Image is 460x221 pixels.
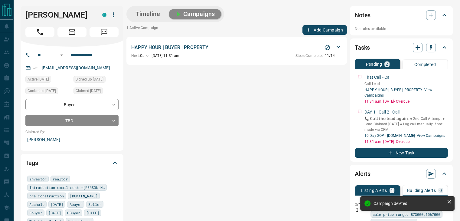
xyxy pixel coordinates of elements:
a: [EMAIL_ADDRESS][DOMAIN_NAME] [42,65,110,70]
span: Asshole [29,201,44,207]
div: Thu Aug 07 2025 [73,87,119,96]
span: Contacted [DATE] [28,88,56,94]
span: CBuyer [67,210,80,216]
p: 11:31 a.m. [DATE] - Overdue [364,139,448,144]
span: Active [DATE] [28,76,49,82]
span: Next: [131,54,140,58]
span: [DOMAIN_NAME] [70,193,98,199]
p: 11 / 14 [295,53,335,58]
span: Introduction email sent -[PERSON_NAME] [29,184,105,190]
span: Bbuyer [29,210,42,216]
p: 1 Active Campaign [126,25,158,35]
span: Steps Completed: [295,54,325,58]
span: realtor [53,176,68,182]
span: pre construction [29,193,64,199]
button: Add Campaign [302,25,347,35]
p: First Call - Call [364,74,391,81]
span: [DATE] [51,201,64,207]
span: Message [90,27,119,37]
p: Completed [414,62,436,67]
span: Abuyer [69,201,82,207]
button: New Task [355,148,448,158]
p: 11:31 a.m. [DATE] - Overdue [364,99,448,104]
p: 1 [391,188,393,193]
span: Signed up [DATE] [76,76,103,82]
div: Thu Aug 07 2025 [73,76,119,84]
h2: Notes [355,10,370,20]
p: Listing Alerts [361,188,387,193]
button: Timeline [129,9,166,19]
h1: [PERSON_NAME] [25,10,93,20]
div: Campaign deleted [374,201,444,206]
a: 10 Day SOP - [DOMAIN_NAME]- View Campaigns [364,134,445,138]
div: Tasks [355,40,448,55]
button: Stop Campaign [323,43,332,52]
span: Email [57,27,86,37]
span: [DATE] [86,210,99,216]
svg: Push Notification Only [355,208,359,212]
h2: Alerts [355,169,370,179]
p: 2 [386,62,388,66]
p: 0 [439,188,442,193]
h2: Tasks [355,43,370,52]
p: DAY 1 - Call 2 - Call [364,109,400,115]
div: condos.ca [102,13,106,17]
h2: Tags [25,158,38,168]
span: investor [29,176,47,182]
p: Off [355,202,367,208]
p: Claimed By: [25,129,119,135]
div: Notes [355,8,448,22]
div: HAPPY HOUR | BUYER | PROPERTYStop CampaignNext:Callon [DATE] 11:31 amSteps Completed:11/14 [131,43,342,60]
button: Campaigns [169,9,221,19]
span: Claimed [DATE] [76,88,101,94]
p: Call on [DATE] 11:31 am [131,53,179,58]
div: Tags [25,156,119,170]
a: HAPPY HOUR | BUYER | PROPERTY- View Campaigns [364,88,432,97]
span: Seller [88,201,101,207]
div: Buyer [25,99,119,110]
div: Alerts [355,167,448,181]
div: Thu Aug 07 2025 [25,87,70,96]
div: TBD [25,115,119,126]
p: Building Alerts [407,188,436,193]
p: [PERSON_NAME] [25,135,119,145]
p: HAPPY HOUR | BUYER | PROPERTY [131,44,208,51]
p: No notes available [355,26,448,31]
p: Call Lead [364,81,448,87]
p: 📞 𝗖𝗮𝗹𝗹 𝘁𝗵𝗲 𝗹𝗲𝗮𝗱 𝗮𝗴𝗮𝗶𝗻. ● 2nd Call Attempt ● Lead Claimed [DATE] ‎● Log call manually if not made ... [364,116,448,132]
span: [DATE] [48,210,61,216]
svg: Email Verified [33,66,38,70]
p: Pending [366,62,382,66]
button: Open [58,51,65,59]
div: Thu Aug 07 2025 [25,76,70,84]
span: Call [25,27,54,37]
